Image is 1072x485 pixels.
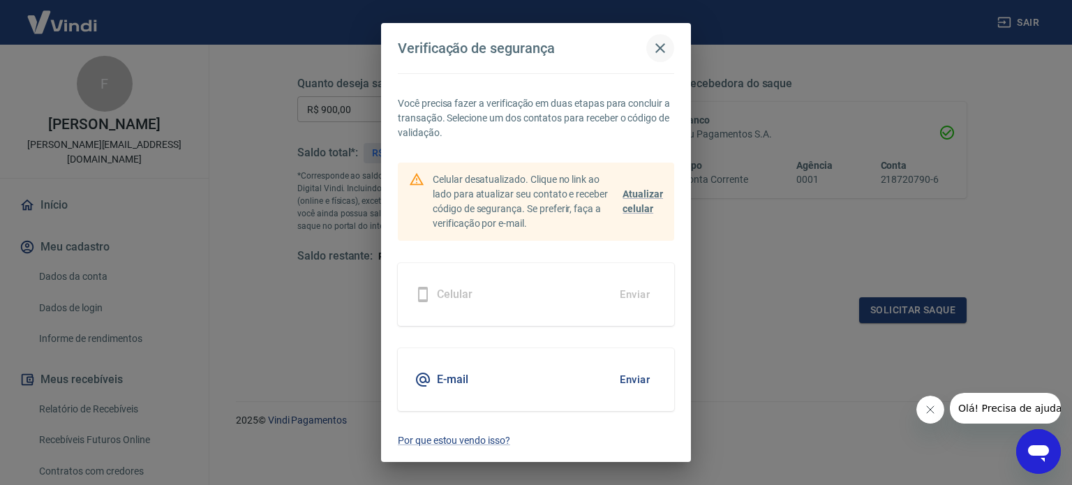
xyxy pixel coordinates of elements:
h4: Verificação de segurança [398,40,555,57]
iframe: Mensagem da empresa [950,393,1061,424]
h5: E-mail [437,373,468,387]
a: Por que estou vendo isso? [398,433,674,448]
p: Celular desatualizado. Clique no link ao lado para atualizar seu contato e receber código de segu... [433,172,617,231]
h5: Celular [437,288,472,301]
a: Atualizar celular [623,187,663,216]
span: Olá! Precisa de ajuda? [8,10,117,21]
button: Enviar [612,365,657,394]
span: Atualizar celular [623,188,663,214]
iframe: Fechar mensagem [916,396,944,424]
p: Você precisa fazer a verificação em duas etapas para concluir a transação. Selecione um dos conta... [398,96,674,140]
iframe: Botão para abrir a janela de mensagens [1016,429,1061,474]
